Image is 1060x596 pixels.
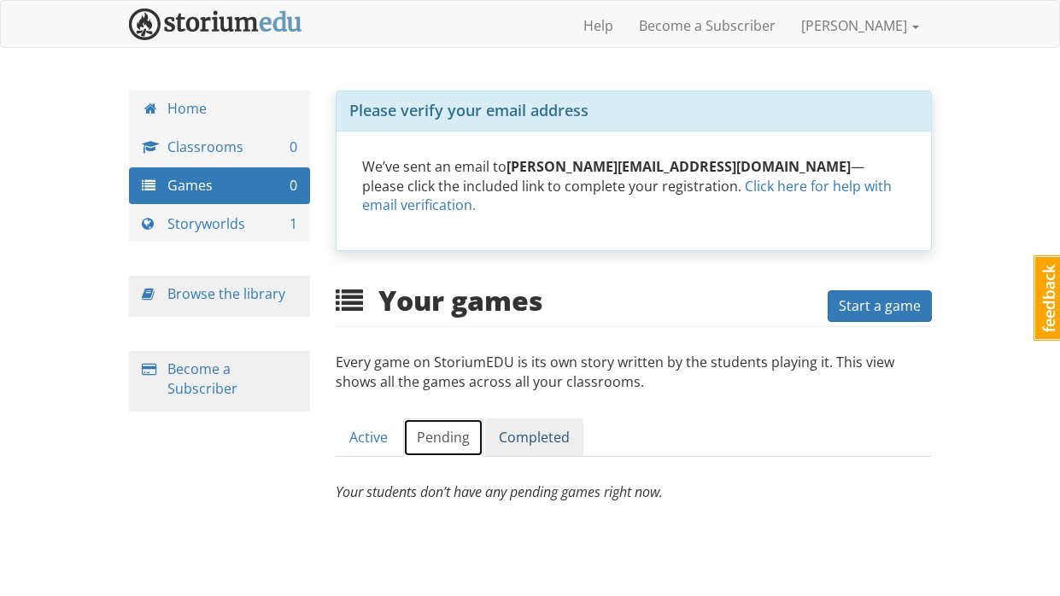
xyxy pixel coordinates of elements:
a: Become a Subscriber [626,4,788,47]
span: Start a game [839,296,921,315]
h2: Your games [336,285,543,315]
button: Start a game [828,290,932,322]
span: Please verify your email address [349,100,589,120]
a: Click here for help with email verification. [362,177,892,215]
a: Completed [485,418,583,457]
a: Help [571,4,626,47]
a: Storyworlds 1 [129,206,311,242]
a: [PERSON_NAME] [788,4,932,47]
a: Home [129,91,311,127]
span: 0 [290,137,297,157]
a: Games 0 [129,167,311,204]
a: Pending [403,418,483,457]
p: Every game on StoriumEDU is its own story written by the students playing it. This view shows all... [336,353,932,409]
a: Become a Subscriber [167,359,237,398]
a: Browse the library [167,284,285,303]
span: 1 [290,214,297,234]
a: Active [336,418,401,457]
a: Classrooms 0 [129,129,311,166]
p: We’ve sent an email to — please click the included link to complete your registration. [362,157,905,216]
strong: [PERSON_NAME][EMAIL_ADDRESS][DOMAIN_NAME] [507,157,851,176]
img: StoriumEDU [129,9,302,40]
span: 0 [290,176,297,196]
em: Your students don’t have any pending games right now. [336,482,663,501]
